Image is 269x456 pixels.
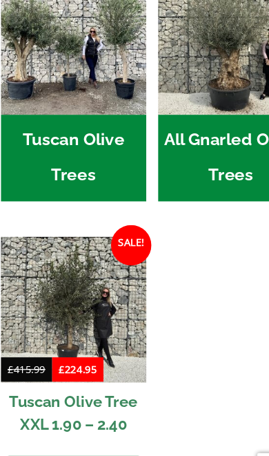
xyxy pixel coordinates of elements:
bdi: 415.99 [16,330,47,342]
span: £ [58,330,63,342]
span: £ [16,330,21,342]
h2: Tuscan Olive Trees [10,127,130,199]
a: Add to basket: “Tuscan Olive Tree XXL 1.90 - 2.40” [10,407,130,448]
img: All Gnarled Olive Trees [139,8,259,127]
a: Sale! Tuscan Olive Tree XXL 1.90 – 2.40 [10,227,130,397]
img: Tuscan Olive Trees [10,8,130,127]
a: Visit product category All Gnarled Olive Trees [139,8,259,198]
h2: All Gnarled Olive Trees [139,127,259,199]
img: Tuscan Olive Tree XXL 1.90 - 2.40 [10,227,130,347]
bdi: 224.95 [58,330,89,342]
a: Visit product category Tuscan Olive Trees [10,8,130,198]
span: Sale! [101,218,134,251]
h2: Tuscan Olive Tree XXL 1.90 – 2.40 [10,347,130,397]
